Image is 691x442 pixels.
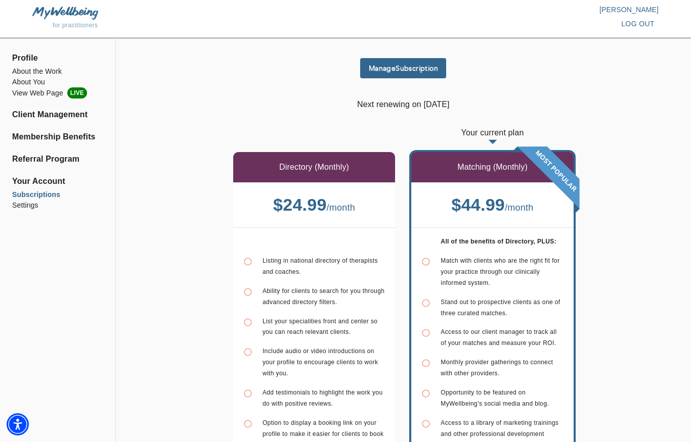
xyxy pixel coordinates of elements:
span: / month [505,203,534,213]
p: [PERSON_NAME] [345,5,659,15]
a: Subscriptions [12,189,103,200]
a: About the Work [12,66,103,77]
span: Include audio or video introductions on your profile to encourage clients to work with you. [263,348,378,377]
span: / month [327,203,356,213]
span: List your specialities front and center so you can reach relevant clients. [263,318,378,336]
b: All of the benefits of Directory, PLUS: [441,238,556,245]
span: Manage Subscription [364,64,442,73]
a: About You [12,77,103,87]
b: $ 44.99 [452,195,505,214]
a: Settings [12,200,103,211]
a: Membership Benefits [12,131,103,143]
img: banner [511,146,580,215]
span: log out [621,18,655,30]
a: View Web PageLIVE [12,87,103,99]
p: Next renewing on [DATE] [144,99,663,111]
a: Referral Program [12,153,103,165]
b: $ 24.99 [273,195,327,214]
p: Your current plan [411,127,573,152]
span: LIVE [67,87,87,99]
span: Listing in national directory of therapists and coaches. [263,257,378,275]
span: Opportunity to be featured on MyWellbeing's social media and blog. [441,389,549,407]
span: Ability for clients to search for you through advanced directory filters. [263,287,384,306]
span: Access to our client manager to track all of your matches and measure your ROI. [441,328,556,347]
span: Stand out to prospective clients as one of three curated matches. [441,299,560,317]
div: Accessibility Menu [7,413,29,435]
img: MyWellbeing [32,7,98,19]
span: Monthly provider gatherings to connect with other providers. [441,359,553,377]
p: Directory (Monthly) [279,161,349,173]
a: Client Management [12,109,103,121]
button: log out [617,15,659,33]
button: ManageSubscription [360,58,446,78]
li: View Web Page [12,87,103,99]
span: Match with clients who are the right fit for your practice through our clinically informed system. [441,257,559,286]
span: Your Account [12,175,103,187]
span: for practitioners [53,22,98,29]
span: Profile [12,52,103,64]
p: Matching (Monthly) [457,161,528,173]
span: Add testimonials to highlight the work you do with positive reviews. [263,389,383,407]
